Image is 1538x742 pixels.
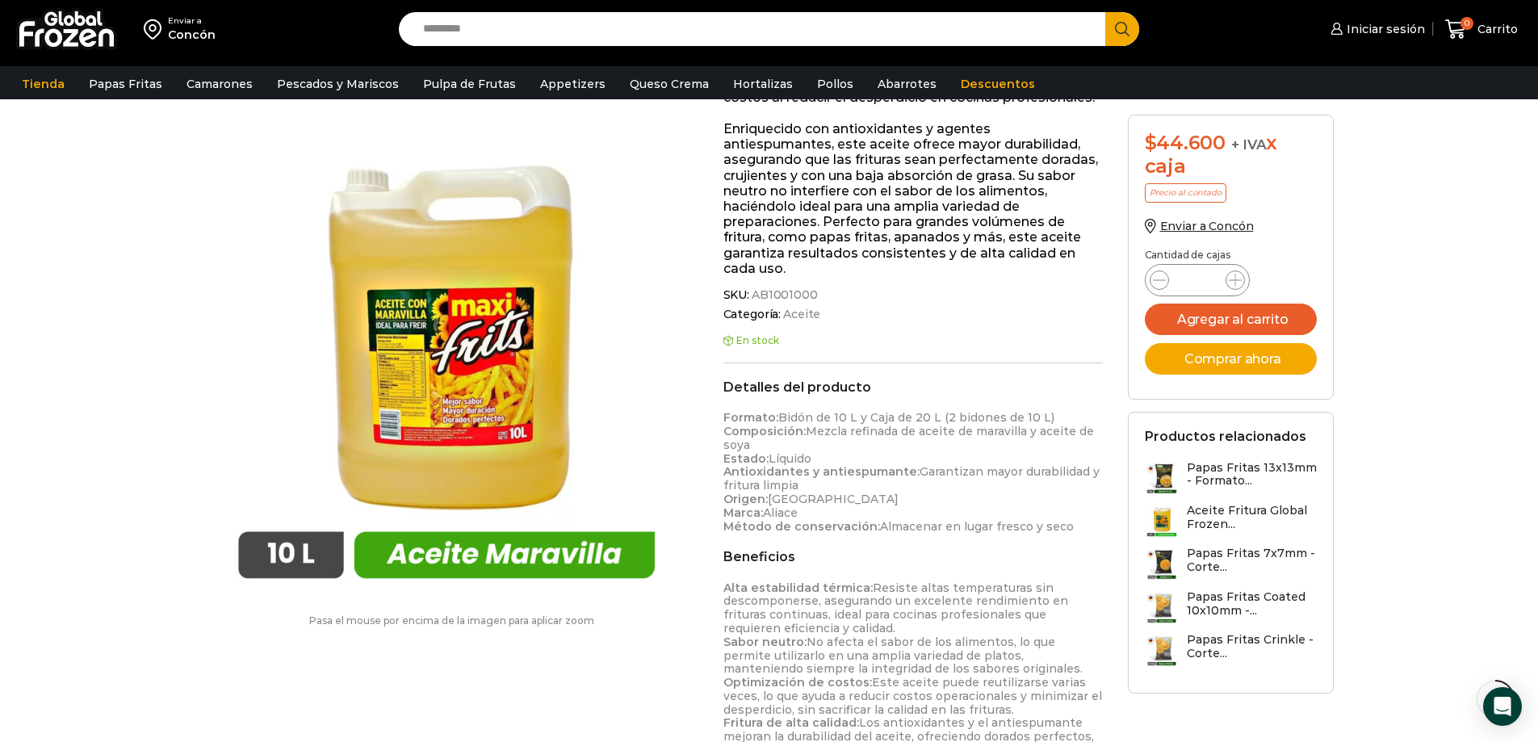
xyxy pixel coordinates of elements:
a: Queso Crema [622,69,717,99]
h2: Detalles del producto [723,379,1104,395]
h2: Beneficios [723,549,1104,564]
strong: Origen: [723,492,768,506]
strong: Antioxidantes y antiespumante: [723,464,920,479]
div: Concón [168,27,216,43]
a: Papas Fritas 13x13mm - Formato... [1145,461,1318,496]
h3: Papas Fritas Coated 10x10mm -... [1187,590,1318,618]
a: Pollos [809,69,861,99]
a: Papas Fritas Coated 10x10mm -... [1145,590,1318,625]
h3: Papas Fritas Crinkle - Corte... [1187,633,1318,660]
span: Iniciar sesión [1343,21,1425,37]
bdi: 44.600 [1145,131,1226,154]
p: Cantidad de cajas [1145,249,1318,261]
a: Hortalizas [725,69,801,99]
button: Agregar al carrito [1145,304,1318,335]
h3: Papas Fritas 13x13mm - Formato... [1187,461,1318,488]
h3: Aceite Fritura Global Frozen... [1187,504,1318,531]
a: Papas Fritas Crinkle - Corte... [1145,633,1318,668]
a: Iniciar sesión [1326,13,1425,45]
input: Product quantity [1182,269,1213,291]
strong: Marca: [723,505,763,520]
a: Pulpa de Frutas [415,69,524,99]
a: Descuentos [953,69,1043,99]
a: Tienda [14,69,73,99]
p: Pasa el mouse por encima de la imagen para aplicar zoom [204,615,699,627]
strong: Estado: [723,451,769,466]
span: SKU: [723,288,1104,302]
p: Bidón de 10 L y Caja de 20 L (2 bidones de 10 L) Mezcla refinada de aceite de maravilla y aceite ... [723,411,1104,533]
a: Pescados y Mariscos [269,69,407,99]
h2: Productos relacionados [1145,429,1306,444]
strong: Método de conservación: [723,519,880,534]
p: Precio al contado [1145,183,1226,203]
strong: Optimización de costos: [723,675,872,690]
strong: Formato: [723,410,778,425]
a: Papas Fritas [81,69,170,99]
p: En stock [723,335,1104,346]
span: + IVA [1231,136,1267,153]
div: Enviar a [168,15,216,27]
a: Aceite [781,308,820,321]
a: Aceite Fritura Global Frozen... [1145,504,1318,539]
span: AB1001000 [749,288,818,302]
a: Papas Fritas 7x7mm - Corte... [1145,547,1318,581]
strong: Fritura de alta calidad: [723,715,859,730]
img: aceite [204,115,689,599]
h3: Papas Fritas 7x7mm - Corte... [1187,547,1318,574]
a: Appetizers [532,69,614,99]
span: Categoría: [723,308,1104,321]
button: Comprar ahora [1145,343,1318,375]
a: 0 Carrito [1441,10,1522,48]
a: Abarrotes [870,69,945,99]
span: $ [1145,131,1157,154]
span: Carrito [1473,21,1518,37]
div: Open Intercom Messenger [1483,687,1522,726]
a: Enviar a Concón [1145,219,1254,233]
button: Search button [1105,12,1139,46]
span: Enviar a Concón [1160,219,1254,233]
strong: Composición: [723,424,806,438]
div: x caja [1145,132,1318,178]
strong: Sabor neutro: [723,635,807,649]
a: Camarones [178,69,261,99]
p: Enriquecido con antioxidantes y agentes antiespumantes, este aceite ofrece mayor durabilidad, ase... [723,121,1104,276]
strong: Alta estabilidad térmica: [723,581,873,595]
span: 0 [1460,17,1473,30]
img: address-field-icon.svg [144,15,168,43]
